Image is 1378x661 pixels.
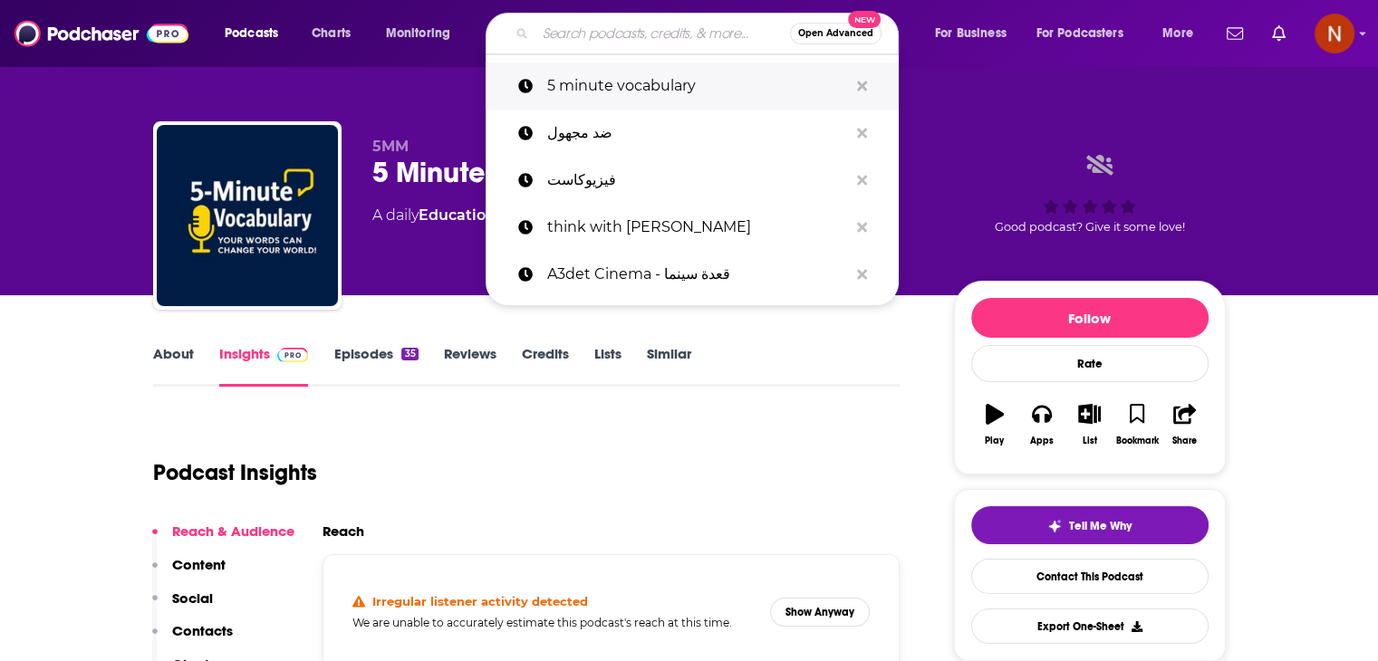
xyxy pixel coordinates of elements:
button: Social [152,589,213,623]
div: A daily podcast [372,205,554,226]
input: Search podcasts, credits, & more... [535,19,790,48]
button: Apps [1018,392,1065,457]
button: Bookmark [1113,392,1161,457]
p: Content [172,556,226,573]
span: Open Advanced [798,29,873,38]
a: Similar [647,345,691,387]
a: think with [PERSON_NAME] [486,204,899,251]
img: Podchaser Pro [277,348,309,362]
a: فيزيوكاست [486,157,899,204]
button: Export One-Sheet [971,608,1209,644]
p: 5 minute vocabulary [547,62,848,110]
a: Episodes35 [333,345,418,387]
button: open menu [1150,19,1216,48]
h4: Irregular listener activity detected [372,594,588,608]
span: Logged in as AdelNBM [1315,14,1354,53]
button: open menu [212,19,302,48]
a: 5 minute vocabulary [486,62,899,110]
button: Follow [971,298,1209,338]
img: 5 Minute English Vocabulary Show [157,125,338,306]
a: A3det Cinema - قعدة سينما [486,251,899,298]
div: Play [985,436,1004,446]
span: 5MM [372,138,409,155]
p: A3det Cinema - قعدة سينما [547,251,848,298]
button: Share [1161,392,1208,457]
h2: Reach [323,522,364,540]
button: Reach & Audience [152,522,294,556]
p: Social [172,589,213,607]
a: Charts [300,19,361,48]
img: Podchaser - Follow, Share and Rate Podcasts [14,16,188,51]
button: Show profile menu [1315,14,1354,53]
a: Education [419,206,496,224]
div: Apps [1030,436,1054,446]
a: ضد مجهول [486,110,899,157]
p: think with hessa [547,204,848,251]
a: About [153,345,194,387]
p: فيزيوكاست [547,157,848,204]
img: tell me why sparkle [1047,519,1062,533]
button: Content [152,556,226,589]
span: More [1162,21,1193,46]
img: User Profile [1315,14,1354,53]
div: 35 [401,348,418,360]
div: Rate [971,345,1209,382]
span: Monitoring [386,21,450,46]
button: List [1065,392,1113,457]
span: Podcasts [225,21,278,46]
div: Search podcasts, credits, & more... [503,13,916,54]
a: InsightsPodchaser Pro [219,345,309,387]
a: Reviews [444,345,496,387]
a: Lists [594,345,622,387]
p: Reach & Audience [172,522,294,540]
div: Share [1172,436,1197,446]
button: Open AdvancedNew [790,23,882,44]
button: open menu [373,19,474,48]
span: Good podcast? Give it some love! [995,220,1185,234]
p: ضد مجهول [547,110,848,157]
button: Play [971,392,1018,457]
div: Bookmark [1115,436,1158,446]
span: For Podcasters [1036,21,1123,46]
span: New [848,11,881,28]
p: Contacts [172,622,233,639]
button: open menu [922,19,1029,48]
button: tell me why sparkleTell Me Why [971,506,1209,544]
div: Good podcast? Give it some love! [954,138,1226,250]
a: Credits [522,345,569,387]
a: Contact This Podcast [971,559,1209,594]
h1: Podcast Insights [153,459,317,486]
h5: We are unable to accurately estimate this podcast's reach at this time. [352,616,756,629]
a: Show notifications dropdown [1265,18,1293,49]
button: Show Anyway [770,598,870,627]
button: Contacts [152,622,233,656]
a: Show notifications dropdown [1219,18,1250,49]
span: For Business [935,21,1007,46]
span: Tell Me Why [1069,519,1132,533]
div: List [1083,436,1097,446]
span: Charts [312,21,351,46]
button: open menu [1025,19,1150,48]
